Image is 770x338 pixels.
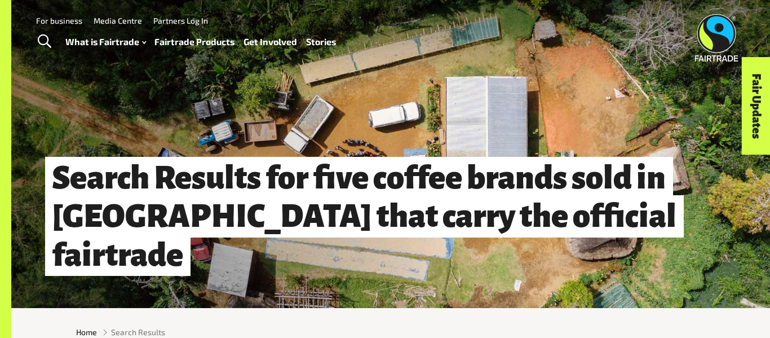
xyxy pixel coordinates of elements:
[36,16,82,25] a: For business
[65,34,146,50] a: What is Fairtrade
[695,14,738,62] img: Fairtrade Australia New Zealand logo
[45,157,684,276] h1: Search Results for five coffee brands sold in [GEOGRAPHIC_DATA] that carry the official fairtrade
[244,34,297,50] a: Get Involved
[30,28,58,56] a: Toggle Search
[306,34,336,50] a: Stories
[111,326,165,338] span: Search Results
[76,326,97,338] a: Home
[153,16,208,25] a: Partners Log In
[154,34,234,50] a: Fairtrade Products
[94,16,142,25] a: Media Centre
